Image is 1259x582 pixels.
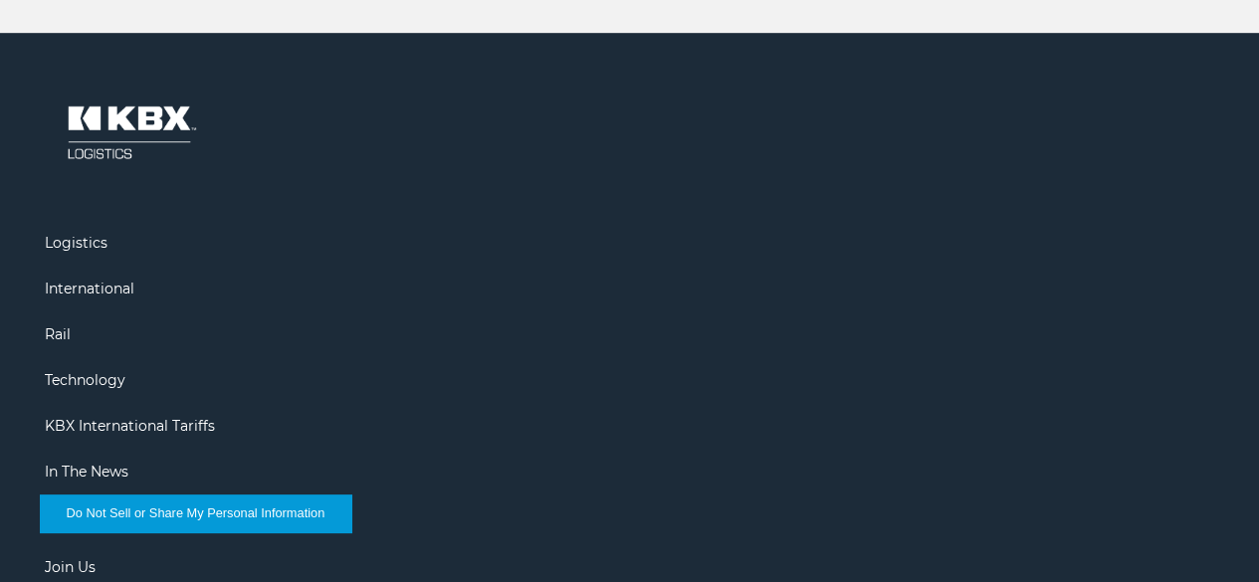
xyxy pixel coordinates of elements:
iframe: Chat Widget [1159,486,1259,582]
a: In The News [45,463,128,481]
a: KBX International Tariffs [45,417,215,435]
a: Join Us [45,558,96,576]
a: Logistics [45,234,107,252]
button: Do Not Sell or Share My Personal Information [40,494,351,532]
a: Rail [45,325,71,343]
a: International [45,280,134,297]
a: Technology [45,371,125,389]
img: kbx logo [45,83,214,182]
